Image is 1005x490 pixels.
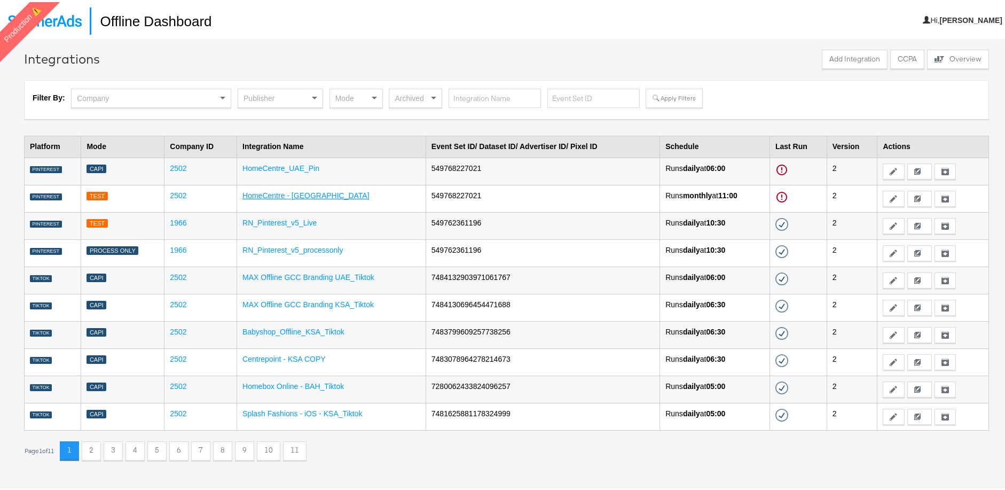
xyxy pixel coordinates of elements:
[170,325,186,334] a: 2502
[170,216,186,225] a: 1966
[237,134,426,155] th: Integration Name
[426,265,659,292] td: 7484132903971061767
[82,439,101,458] button: 2
[770,134,827,155] th: Last Run
[927,48,989,67] button: Overview
[81,134,164,155] th: Mode
[24,445,54,453] div: Page 1 of 11
[426,134,659,155] th: Event Set ID/ Dataset ID/ Advertiser ID/ Pixel ID
[827,374,877,401] td: 2
[426,346,659,374] td: 7483078964278214673
[683,298,700,307] strong: daily
[87,244,138,253] div: Process Only
[660,210,770,237] td: Runs at
[940,14,1002,22] b: [PERSON_NAME]
[827,319,877,346] td: 2
[30,246,62,253] div: PINTEREST
[72,87,231,105] div: Company
[660,374,770,401] td: Runs at
[30,300,52,308] div: TIKTOK
[87,408,106,417] div: Capi
[169,439,189,458] button: 6
[822,48,888,67] button: Add Integration
[660,134,770,155] th: Schedule
[426,401,659,428] td: 7481625881178324999
[104,439,123,458] button: 3
[683,380,700,388] strong: daily
[426,319,659,346] td: 7483799609257738256
[890,48,924,69] a: CCPA
[30,409,52,417] div: TIKTOK
[706,380,725,388] strong: 05:00
[33,91,65,100] strong: Filter By:
[87,162,106,172] div: Capi
[706,407,725,416] strong: 05:00
[242,380,344,388] a: Homebox Online - BAH_Tiktok
[24,48,100,66] div: Integrations
[30,191,62,199] div: PINTEREST
[170,189,186,198] a: 2502
[242,271,374,279] a: MAX Offline GCC Branding UAE_Tiktok
[827,210,877,237] td: 2
[547,87,640,106] input: Event Set ID
[426,183,659,210] td: 549768227021
[283,439,307,458] button: 11
[706,325,725,334] strong: 06:30
[60,439,79,458] button: 1
[30,355,52,362] div: TIKTOK
[683,325,700,334] strong: daily
[30,273,52,281] div: TIKTOK
[170,353,186,361] a: 2502
[87,299,106,308] div: Capi
[683,189,712,198] strong: monthly
[242,162,319,170] a: HomeCentre_UAE_Pin
[170,380,186,388] a: 2502
[170,407,186,416] a: 2502
[235,439,254,458] button: 9
[706,162,725,170] strong: 06:00
[827,155,877,183] td: 2
[683,162,700,170] strong: daily
[257,439,280,458] button: 10
[170,162,186,170] a: 2502
[827,265,877,292] td: 2
[827,134,877,155] th: Version
[87,326,106,335] div: Capi
[660,183,770,210] td: Runs at
[683,353,700,361] strong: daily
[660,346,770,374] td: Runs at
[706,244,725,252] strong: 10:30
[683,216,700,225] strong: daily
[90,5,211,33] h1: Offline Dashboard
[660,401,770,428] td: Runs at
[660,265,770,292] td: Runs at
[87,217,107,226] div: Test
[449,87,541,106] input: Integration Name
[191,439,210,458] button: 7
[238,87,323,105] div: Publisher
[170,271,186,279] a: 2502
[646,87,702,106] button: Apply Filters
[147,439,167,458] button: 5
[87,190,107,199] div: Test
[827,401,877,428] td: 2
[30,328,52,335] div: TIKTOK
[827,346,877,374] td: 2
[660,292,770,319] td: Runs at
[30,164,62,172] div: PINTEREST
[426,374,659,401] td: 7280062433824096257
[706,216,725,225] strong: 10:30
[683,244,700,252] strong: daily
[87,380,106,390] div: Capi
[683,407,700,416] strong: daily
[683,271,700,279] strong: daily
[822,48,888,69] a: Add Integration
[242,216,317,225] a: RN_Pinterest_v5_Live
[706,353,725,361] strong: 06:30
[706,271,725,279] strong: 06:00
[389,87,442,105] div: Archived
[213,439,232,458] button: 8
[827,237,877,265] td: 2
[242,298,374,307] a: MAX Offline GCC Branding KSA_Tiktok
[242,353,326,361] a: Centrepoint - KSA COPY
